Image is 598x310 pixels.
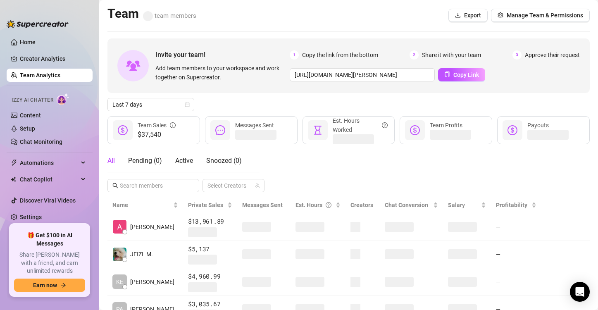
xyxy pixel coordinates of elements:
span: Add team members to your workspace and work together on Supercreator. [155,64,286,82]
span: Export [464,12,481,19]
a: Discover Viral Videos [20,197,76,204]
span: team members [143,12,196,19]
div: Team Sales [138,121,176,130]
span: $13,961.89 [188,217,232,227]
span: Manage Team & Permissions [507,12,583,19]
span: Private Sales [188,202,223,208]
span: $3,035.67 [188,299,232,309]
a: Chat Monitoring [20,138,62,145]
h2: Team [107,6,196,21]
span: Izzy AI Chatter [12,96,53,104]
img: AI Chatter [57,93,69,105]
span: dollar-circle [507,125,517,135]
a: Settings [20,214,42,220]
button: Earn nowarrow-right [14,279,85,292]
div: Pending ( 0 ) [128,156,162,166]
span: Share it with your team [422,50,481,60]
span: Active [175,157,193,165]
th: Name [107,197,183,213]
div: Open Intercom Messenger [570,282,590,302]
span: 3 [512,50,522,60]
span: message [215,125,225,135]
span: calendar [185,102,190,107]
span: info-circle [170,121,176,130]
span: download [455,12,461,18]
span: Copy Link [453,72,479,78]
span: $37,540 [138,130,176,140]
span: copy [444,72,450,77]
span: 2 [410,50,419,60]
span: Chat Conversion [385,202,428,208]
div: Est. Hours [295,200,334,210]
span: $4,960.99 [188,272,232,281]
span: Team Profits [430,122,462,129]
span: dollar-circle [410,125,420,135]
span: arrow-right [60,282,66,288]
button: Export [448,9,488,22]
span: Profitability [496,202,527,208]
a: Home [20,39,36,45]
td: — [491,268,541,296]
a: Content [20,112,41,119]
a: Team Analytics [20,72,60,79]
span: Name [112,200,172,210]
span: Invite your team! [155,50,290,60]
div: All [107,156,115,166]
span: thunderbolt [11,160,17,166]
span: Payouts [527,122,549,129]
span: $5,137 [188,244,232,254]
span: search [112,183,118,188]
img: Alexicon Ortiag… [113,220,126,234]
span: Copy the link from the bottom [302,50,378,60]
span: question-circle [326,200,331,210]
td: — [491,241,541,269]
span: dollar-circle [118,125,128,135]
span: Messages Sent [242,202,283,208]
span: Automations [20,156,79,169]
span: question-circle [382,116,388,134]
span: setting [498,12,503,18]
span: Earn now [33,282,57,289]
span: team [255,183,260,188]
a: Creator Analytics [20,52,86,65]
input: Search members [120,181,188,190]
img: Chat Copilot [11,176,16,182]
span: Salary [448,202,465,208]
a: Setup [20,125,35,132]
span: 🎁 Get $100 in AI Messages [14,231,85,248]
span: KE [116,277,123,286]
button: Copy Link [438,68,485,81]
span: JEIZL M. [130,250,153,259]
span: Share [PERSON_NAME] with a friend, and earn unlimited rewards [14,251,85,275]
img: logo-BBDzfeDw.svg [7,20,69,28]
span: [PERSON_NAME] [130,222,174,231]
th: Creators [345,197,380,213]
span: Messages Sent [235,122,274,129]
div: Est. Hours Worked [333,116,388,134]
button: Manage Team & Permissions [491,9,590,22]
span: [PERSON_NAME] [130,277,174,286]
span: Last 7 days [112,98,189,111]
span: Approve their request [525,50,580,60]
span: 1 [290,50,299,60]
img: JEIZL MALLARI [113,248,126,261]
span: Chat Copilot [20,173,79,186]
span: Snoozed ( 0 ) [206,157,242,165]
span: hourglass [313,125,323,135]
td: — [491,213,541,241]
